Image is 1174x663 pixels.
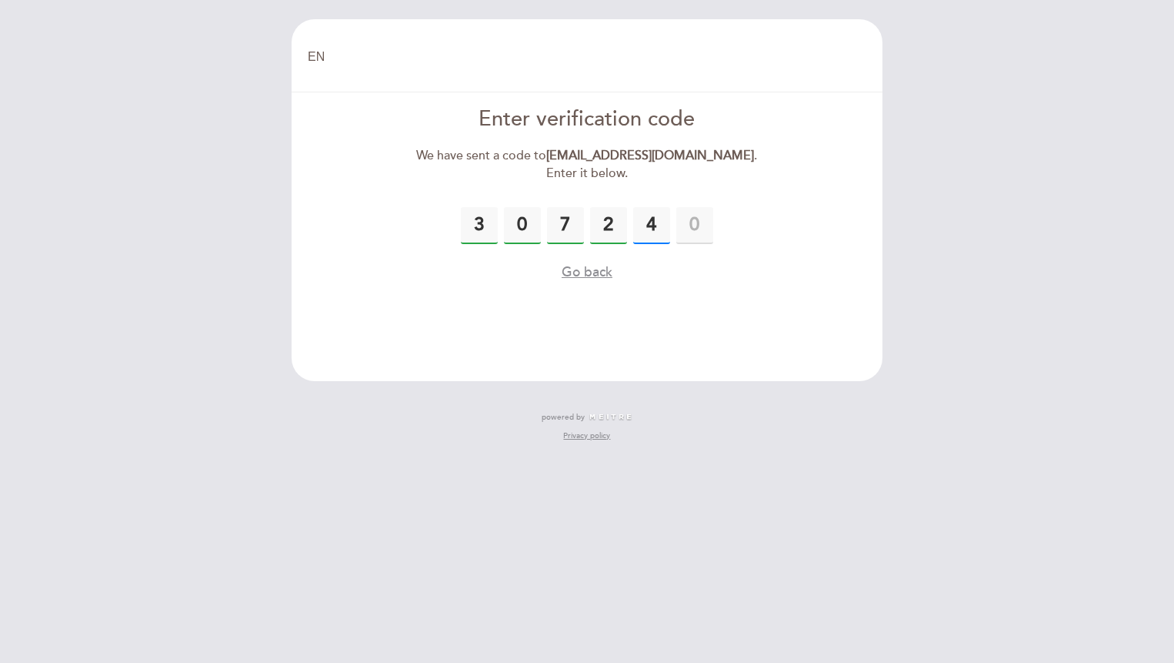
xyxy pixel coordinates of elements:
input: 0 [547,207,584,244]
div: We have sent a code to . Enter it below. [411,147,764,182]
strong: [EMAIL_ADDRESS][DOMAIN_NAME] [546,148,754,163]
a: powered by [542,412,632,423]
div: Enter verification code [411,105,764,135]
input: 0 [590,207,627,244]
input: 0 [633,207,670,244]
a: Privacy policy [563,430,610,441]
input: 0 [461,207,498,244]
input: 0 [504,207,541,244]
span: powered by [542,412,585,423]
img: MEITRE [589,414,632,421]
button: Go back [562,263,612,282]
input: 0 [676,207,713,244]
